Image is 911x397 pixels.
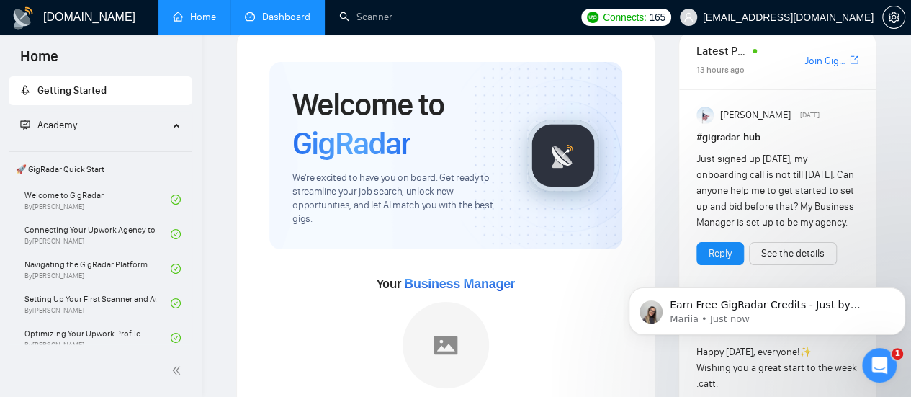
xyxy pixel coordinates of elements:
img: Anisuzzaman Khan [696,107,714,124]
span: Business Manager [404,277,515,291]
img: logo [12,6,35,30]
span: Home [9,46,70,76]
span: [DATE] [799,109,819,122]
iframe: Intercom live chat [862,348,897,383]
span: check-circle [171,229,181,239]
a: See the details [761,246,825,262]
li: Getting Started [9,76,192,105]
a: Reply [709,246,732,262]
img: upwork-logo.png [587,12,598,23]
a: setting [882,12,905,23]
button: setting [882,6,905,29]
button: Reply [696,242,744,265]
span: We're excited to have you on board. Get ready to streamline your job search, unlock new opportuni... [292,171,504,226]
span: Latest Posts from the GigRadar Community [696,42,748,60]
a: export [850,53,858,67]
a: Connecting Your Upwork Agency to GigRadarBy[PERSON_NAME] [24,218,171,250]
a: Welcome to GigRadarBy[PERSON_NAME] [24,184,171,215]
span: check-circle [171,333,181,343]
span: check-circle [171,298,181,308]
span: double-left [171,363,186,378]
a: Setting Up Your First Scanner and Auto-BidderBy[PERSON_NAME] [24,287,171,319]
a: Join GigRadar Slack Community [804,53,847,69]
span: 13 hours ago [696,65,745,75]
span: Just signed up [DATE], my onboarding call is not till [DATE]. Can anyone help me to get started t... [696,153,854,228]
span: Your [377,276,516,292]
span: Getting Started [37,84,107,97]
span: check-circle [171,195,181,205]
span: user [683,12,694,22]
a: Navigating the GigRadar PlatformBy[PERSON_NAME] [24,253,171,285]
span: [PERSON_NAME] [720,107,791,123]
img: placeholder.png [403,302,489,388]
h1: Welcome to [292,85,504,163]
span: 165 [649,9,665,25]
span: 🚀 GigRadar Quick Start [10,155,191,184]
span: 1 [892,348,903,360]
span: fund-projection-screen [20,120,30,130]
a: dashboardDashboard [245,11,310,23]
span: Academy [20,119,77,131]
span: check-circle [171,264,181,274]
span: Connects: [603,9,646,25]
span: rocket [20,85,30,95]
iframe: Intercom notifications message [623,257,911,358]
span: Academy [37,119,77,131]
h1: # gigradar-hub [696,130,858,146]
span: export [850,54,858,66]
span: setting [883,12,905,23]
span: GigRadar [292,124,410,163]
a: homeHome [173,11,216,23]
a: searchScanner [339,11,392,23]
img: gigradar-logo.png [527,120,599,192]
a: Optimizing Your Upwork ProfileBy[PERSON_NAME] [24,322,171,354]
button: See the details [749,242,837,265]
